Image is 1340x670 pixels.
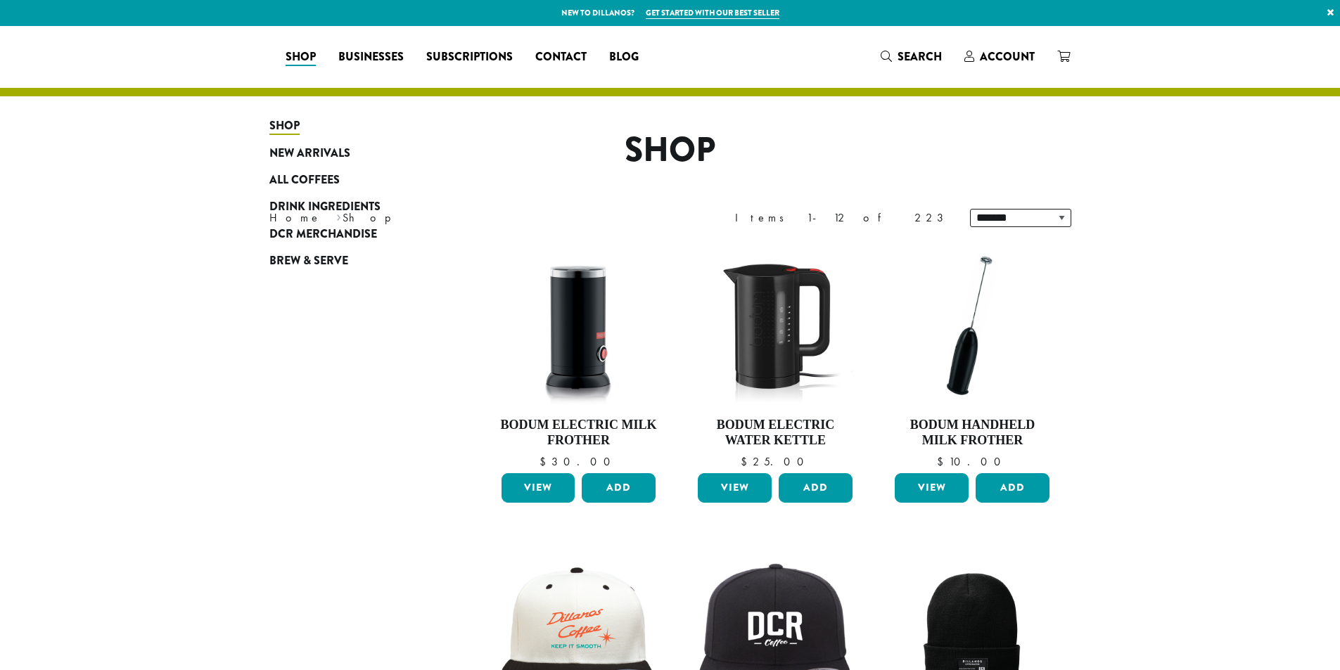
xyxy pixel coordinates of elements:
[269,226,377,243] span: DCR Merchandise
[937,454,949,469] span: $
[269,198,381,216] span: Drink Ingredients
[540,454,617,469] bdi: 30.00
[502,473,575,503] a: View
[582,473,656,503] button: Add
[498,418,660,448] h4: Bodum Electric Milk Frother
[741,454,753,469] span: $
[980,49,1035,65] span: Account
[269,117,300,135] span: Shop
[646,7,779,19] a: Get started with our best seller
[976,473,1049,503] button: Add
[779,473,853,503] button: Add
[895,473,969,503] a: View
[698,473,772,503] a: View
[269,193,438,220] a: Drink Ingredients
[269,172,340,189] span: All Coffees
[741,454,810,469] bdi: 25.00
[898,49,942,65] span: Search
[274,46,327,68] a: Shop
[497,245,659,406] img: DP3954.01-002.png
[338,49,404,66] span: Businesses
[269,210,649,226] nav: Breadcrumb
[269,112,438,139] a: Shop
[694,245,856,406] img: DP3955.01.png
[269,252,348,270] span: Brew & Serve
[937,454,1007,469] bdi: 10.00
[535,49,587,66] span: Contact
[269,167,438,193] a: All Coffees
[269,247,438,274] a: Brew & Serve
[259,130,1082,171] h1: Shop
[269,145,350,162] span: New Arrivals
[735,210,949,226] div: Items 1-12 of 223
[498,245,660,468] a: Bodum Electric Milk Frother $30.00
[269,221,438,247] a: DCR Merchandise
[609,49,639,66] span: Blog
[869,45,953,68] a: Search
[426,49,513,66] span: Subscriptions
[540,454,551,469] span: $
[891,418,1053,448] h4: Bodum Handheld Milk Frother
[891,245,1053,468] a: Bodum Handheld Milk Frother $10.00
[694,418,856,448] h4: Bodum Electric Water Kettle
[694,245,856,468] a: Bodum Electric Water Kettle $25.00
[269,139,438,166] a: New Arrivals
[286,49,316,66] span: Shop
[891,245,1053,406] img: DP3927.01-002.png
